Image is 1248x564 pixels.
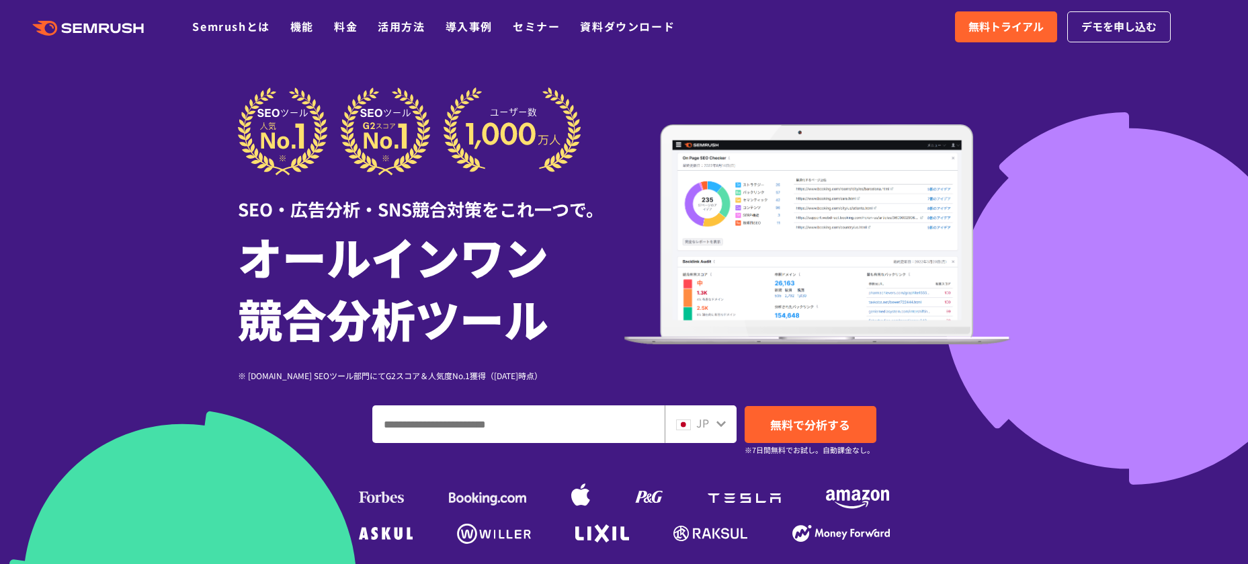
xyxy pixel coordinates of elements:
[290,18,314,34] a: 機能
[334,18,358,34] a: 料金
[238,175,624,222] div: SEO・広告分析・SNS競合対策をこれ一つで。
[745,444,874,456] small: ※7日間無料でお試し。自動課金なし。
[446,18,493,34] a: 導入事例
[378,18,425,34] a: 活用方法
[192,18,269,34] a: Semrushとは
[968,18,1044,36] span: 無料トライアル
[580,18,675,34] a: 資料ダウンロード
[770,416,850,433] span: 無料で分析する
[696,415,709,431] span: JP
[373,406,664,442] input: ドメイン、キーワードまたはURLを入力してください
[1067,11,1171,42] a: デモを申し込む
[1081,18,1157,36] span: デモを申し込む
[745,406,876,443] a: 無料で分析する
[955,11,1057,42] a: 無料トライアル
[238,225,624,349] h1: オールインワン 競合分析ツール
[238,369,624,382] div: ※ [DOMAIN_NAME] SEOツール部門にてG2スコア＆人気度No.1獲得（[DATE]時点）
[513,18,560,34] a: セミナー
